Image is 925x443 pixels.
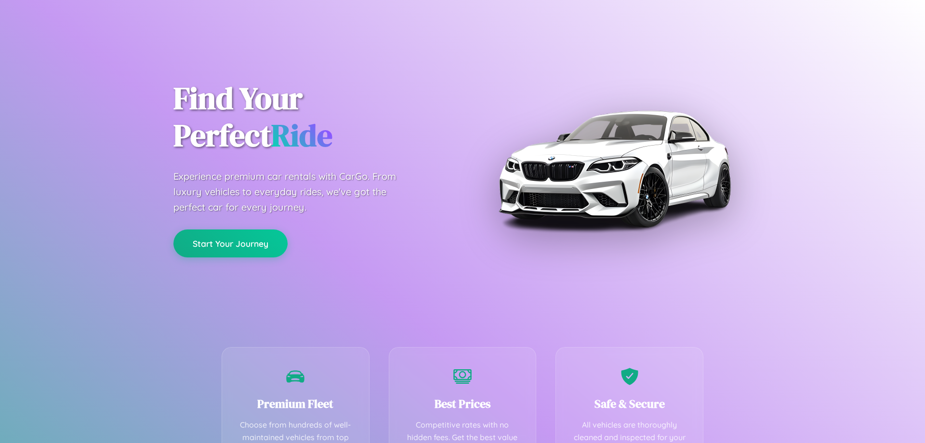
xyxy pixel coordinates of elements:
[271,114,332,156] span: Ride
[173,80,448,154] h1: Find Your Perfect
[173,169,414,215] p: Experience premium car rentals with CarGo. From luxury vehicles to everyday rides, we've got the ...
[494,48,735,289] img: Premium BMW car rental vehicle
[173,229,288,257] button: Start Your Journey
[570,396,688,412] h3: Safe & Secure
[404,396,522,412] h3: Best Prices
[237,396,355,412] h3: Premium Fleet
